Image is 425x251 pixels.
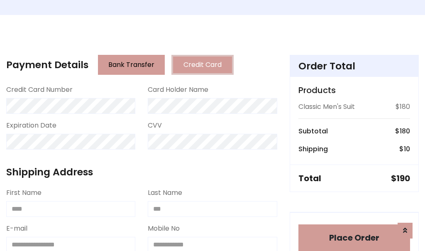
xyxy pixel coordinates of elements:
label: CVV [148,121,162,130]
button: Place Order [298,224,410,251]
span: 10 [404,144,410,154]
button: Bank Transfer [98,55,165,75]
label: Last Name [148,188,182,198]
p: $180 [396,102,410,112]
label: Card Holder Name [148,85,208,95]
label: Credit Card Number [6,85,73,95]
label: E-mail [6,224,27,234]
h4: Order Total [298,60,410,72]
h6: Shipping [298,145,328,153]
h5: $ [391,173,410,183]
label: First Name [6,188,42,198]
h6: Subtotal [298,127,328,135]
span: 180 [400,126,410,136]
p: Classic Men's Suit [298,102,355,112]
button: Credit Card [171,55,234,75]
h6: $ [395,127,410,135]
h4: Shipping Address [6,166,277,178]
h5: Products [298,85,410,95]
h4: Payment Details [6,59,88,71]
span: 190 [396,172,410,184]
label: Expiration Date [6,121,56,130]
h6: $ [399,145,410,153]
label: Mobile No [148,224,180,234]
h5: Total [298,173,321,183]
